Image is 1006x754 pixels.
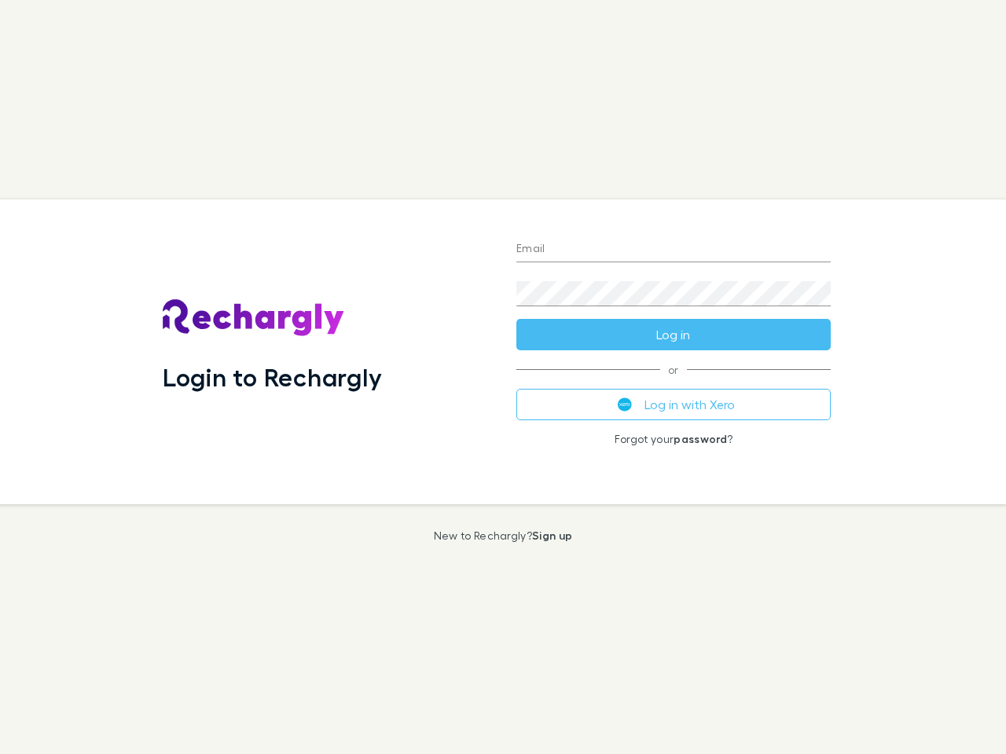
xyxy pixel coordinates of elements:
h1: Login to Rechargly [163,362,382,392]
button: Log in with Xero [516,389,831,420]
button: Log in [516,319,831,350]
a: password [674,432,727,445]
p: New to Rechargly? [434,529,573,542]
img: Rechargly's Logo [163,299,345,337]
p: Forgot your ? [516,433,831,445]
img: Xero's logo [618,397,632,412]
span: or [516,369,831,370]
a: Sign up [532,529,572,542]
